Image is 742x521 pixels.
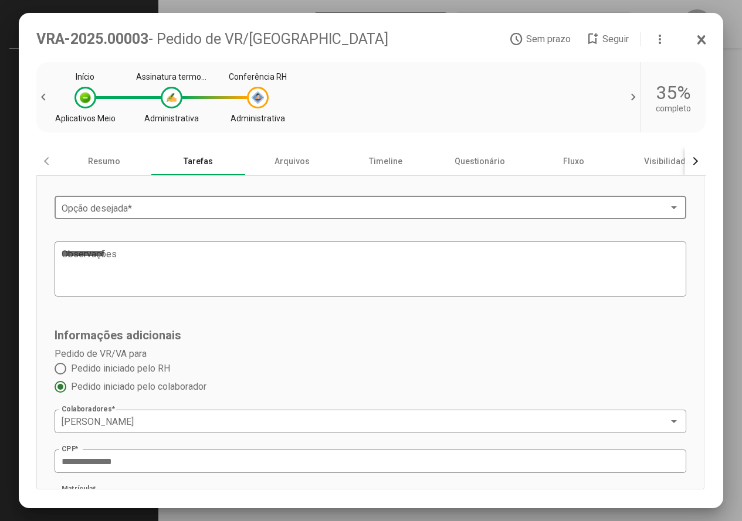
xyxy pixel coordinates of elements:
span: chevron_right [623,90,641,104]
span: Sem prazo [526,33,571,45]
mat-icon: access_time [509,32,523,46]
div: Fluxo [527,147,621,175]
div: Questionário [433,147,527,175]
div: completo [656,104,691,113]
span: - Pedido de VR/[GEOGRAPHIC_DATA] [148,30,388,47]
div: Início [76,72,94,81]
div: Administrativa [231,114,285,123]
span: [PERSON_NAME] [62,416,134,427]
div: Tarefas [151,147,245,175]
span: Pedido iniciado pelo colaborador [66,381,206,392]
div: Visibilidade [621,147,714,175]
span: Seguir [602,33,629,45]
div: 35% [656,81,691,104]
div: Arquivos [245,147,339,175]
mat-label: Pedido de VR/VA para [55,348,147,359]
div: Administrativa [144,114,199,123]
div: VRA-2025.00003 [36,30,510,47]
div: Informações adicionais [55,328,687,342]
mat-icon: more_vert [653,32,667,46]
div: Aplicativos Meio [55,114,116,123]
mat-icon: bookmark_add [585,32,599,46]
div: Timeline [339,147,433,175]
span: chevron_left [36,90,54,104]
span: Pedido iniciado pelo RH [66,363,170,374]
div: Assinatura termo VR-[GEOGRAPHIC_DATA] [136,72,206,81]
div: Conferência RH [229,72,287,81]
div: Resumo [57,147,151,175]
